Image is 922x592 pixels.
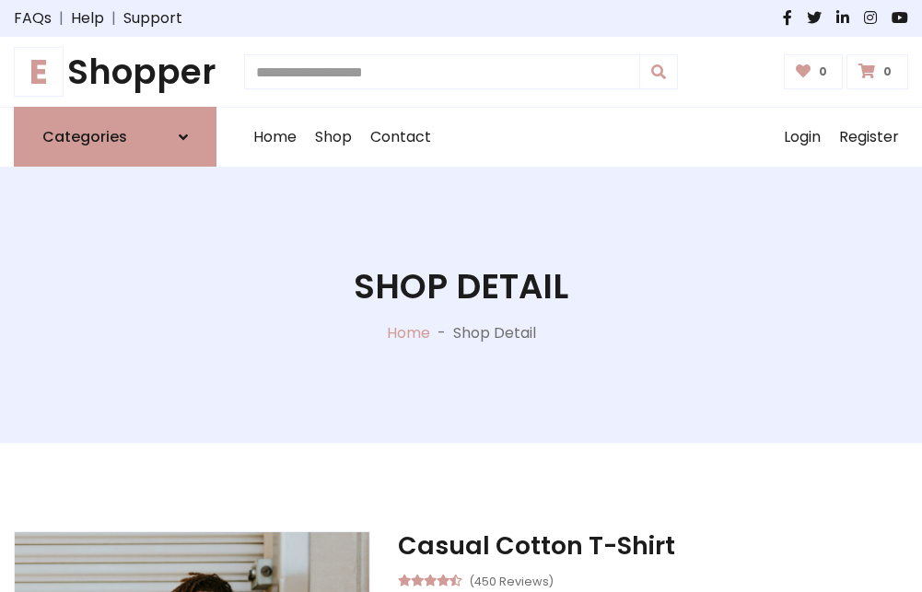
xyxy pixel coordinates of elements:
a: Help [71,7,104,29]
a: 0 [846,54,908,89]
a: Home [387,322,430,343]
h1: Shopper [14,52,216,92]
h6: Categories [42,128,127,145]
a: Categories [14,107,216,167]
a: FAQs [14,7,52,29]
p: Shop Detail [453,322,536,344]
a: 0 [784,54,844,89]
h1: Shop Detail [354,266,568,307]
a: Home [244,108,306,167]
a: EShopper [14,52,216,92]
a: Login [775,108,830,167]
h3: Casual Cotton T-Shirt [398,531,908,561]
span: 0 [814,64,832,80]
small: (450 Reviews) [469,569,554,591]
span: 0 [879,64,896,80]
span: E [14,47,64,97]
a: Contact [361,108,440,167]
a: Register [830,108,908,167]
span: | [104,7,123,29]
span: | [52,7,71,29]
p: - [430,322,453,344]
a: Shop [306,108,361,167]
a: Support [123,7,182,29]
